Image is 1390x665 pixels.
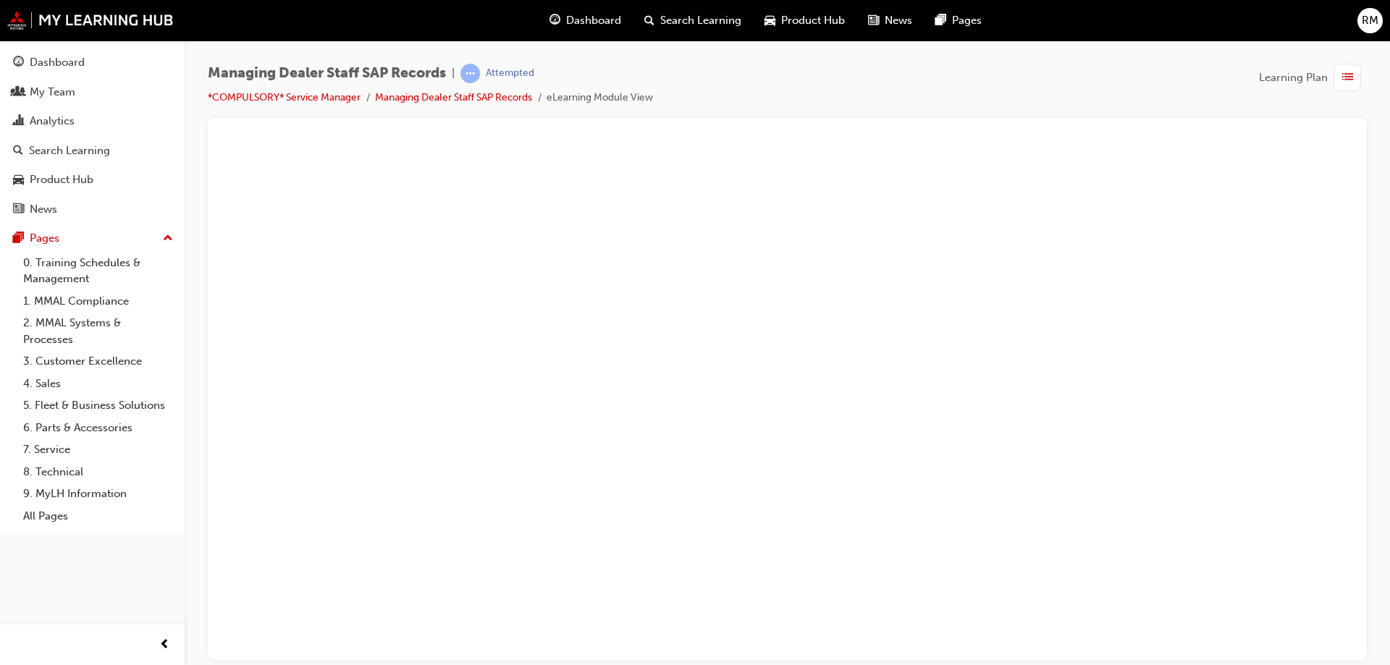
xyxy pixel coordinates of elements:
span: Pages [952,12,982,29]
span: pages-icon [935,12,946,30]
span: learningRecordVerb_ATTEMPT-icon [460,64,480,83]
a: All Pages [17,505,179,528]
a: 8. Technical [17,461,179,483]
span: search-icon [644,12,654,30]
span: prev-icon [159,636,170,654]
button: Pages [6,225,179,252]
img: mmal [7,11,174,30]
a: *COMPULSORY* Service Manager [208,91,361,103]
button: Learning Plan [1259,64,1367,91]
div: Search Learning [29,143,110,159]
a: Product Hub [6,166,179,193]
span: news-icon [868,12,879,30]
a: pages-iconPages [924,6,993,35]
div: Pages [30,230,59,247]
a: Dashboard [6,49,179,76]
a: 6. Parts & Accessories [17,417,179,439]
span: car-icon [13,174,24,187]
div: News [30,201,57,218]
a: 1. MMAL Compliance [17,290,179,313]
span: car-icon [764,12,775,30]
a: news-iconNews [856,6,924,35]
span: Learning Plan [1259,69,1328,86]
span: pages-icon [13,232,24,245]
span: Search Learning [660,12,741,29]
div: Analytics [30,113,75,130]
span: RM [1362,12,1378,29]
span: Product Hub [781,12,845,29]
a: Managing Dealer Staff SAP Records [375,91,532,103]
span: Managing Dealer Staff SAP Records [208,65,446,82]
div: Dashboard [30,54,85,71]
div: My Team [30,84,75,101]
div: Product Hub [30,171,93,188]
button: DashboardMy TeamAnalyticsSearch LearningProduct HubNews [6,46,179,225]
span: guage-icon [549,12,560,30]
a: car-iconProduct Hub [753,6,856,35]
a: Search Learning [6,137,179,164]
span: search-icon [13,145,23,158]
span: people-icon [13,86,24,99]
span: News [885,12,912,29]
a: search-iconSearch Learning [633,6,753,35]
span: Dashboard [566,12,621,29]
a: 7. Service [17,439,179,461]
button: RM [1357,8,1383,33]
a: 0. Training Schedules & Management [17,252,179,290]
span: list-icon [1342,69,1353,87]
li: eLearning Module View [547,90,653,106]
a: 4. Sales [17,373,179,395]
a: Analytics [6,108,179,135]
a: 2. MMAL Systems & Processes [17,312,179,350]
span: chart-icon [13,115,24,128]
span: guage-icon [13,56,24,69]
div: Attempted [486,67,534,80]
a: 9. MyLH Information [17,483,179,505]
span: | [452,65,455,82]
span: up-icon [163,229,173,248]
a: News [6,196,179,223]
a: guage-iconDashboard [538,6,633,35]
a: 3. Customer Excellence [17,350,179,373]
a: 5. Fleet & Business Solutions [17,394,179,417]
span: news-icon [13,203,24,216]
a: My Team [6,79,179,106]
